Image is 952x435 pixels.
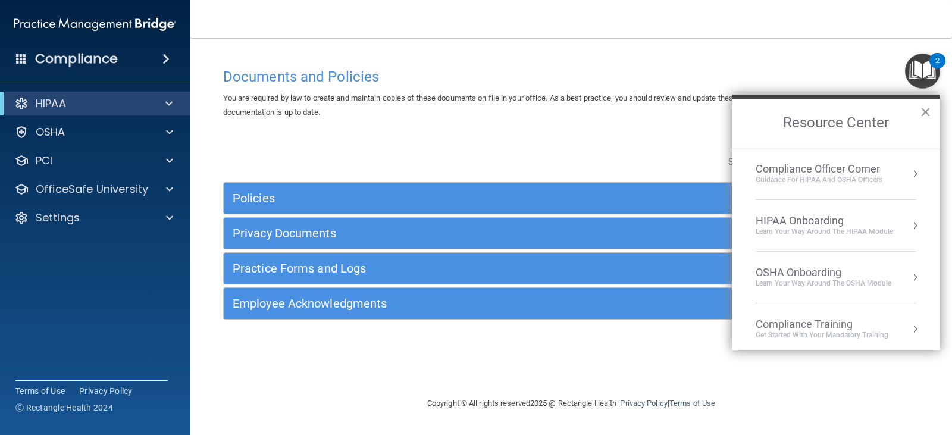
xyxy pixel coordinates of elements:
span: Ⓒ Rectangle Health 2024 [15,402,113,414]
div: Resource Center [732,95,940,350]
a: Privacy Documents [233,224,910,243]
a: Practice Forms and Logs [233,259,910,278]
div: OSHA Onboarding [756,266,891,279]
a: Privacy Policy [620,399,667,408]
button: Close [920,102,931,121]
h5: Policies [233,192,736,205]
a: OSHA [14,125,173,139]
a: HIPAA [14,96,173,111]
a: OfficeSafe University [14,182,173,196]
a: Privacy Policy [79,385,133,397]
p: PCI [36,154,52,168]
a: Terms of Use [669,399,715,408]
a: Employee Acknowledgments [233,294,910,313]
div: HIPAA Onboarding [756,214,893,227]
a: Terms of Use [15,385,65,397]
span: You are required by law to create and maintain copies of these documents on file in your office. ... [223,93,909,117]
h4: Documents and Policies [223,69,919,85]
h4: Compliance [35,51,118,67]
div: Learn your way around the OSHA module [756,278,891,289]
h5: Employee Acknowledgments [233,297,736,310]
div: Compliance Officer Corner [756,162,882,176]
p: OfficeSafe University [36,182,148,196]
div: Compliance Training [756,318,888,331]
div: Copyright © All rights reserved 2025 @ Rectangle Health | | [354,384,788,423]
h5: Practice Forms and Logs [233,262,736,275]
div: Guidance for HIPAA and OSHA Officers [756,175,882,185]
h2: Resource Center [732,99,940,148]
img: PMB logo [14,12,176,36]
span: Search Documents: [728,157,807,167]
a: Policies [233,189,910,208]
a: PCI [14,154,173,168]
div: 2 [935,61,940,76]
h5: Privacy Documents [233,227,736,240]
p: Settings [36,211,80,225]
p: HIPAA [36,96,66,111]
button: Open Resource Center, 2 new notifications [905,54,940,89]
div: Get Started with your mandatory training [756,330,888,340]
a: Settings [14,211,173,225]
p: OSHA [36,125,65,139]
div: Learn Your Way around the HIPAA module [756,227,893,237]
